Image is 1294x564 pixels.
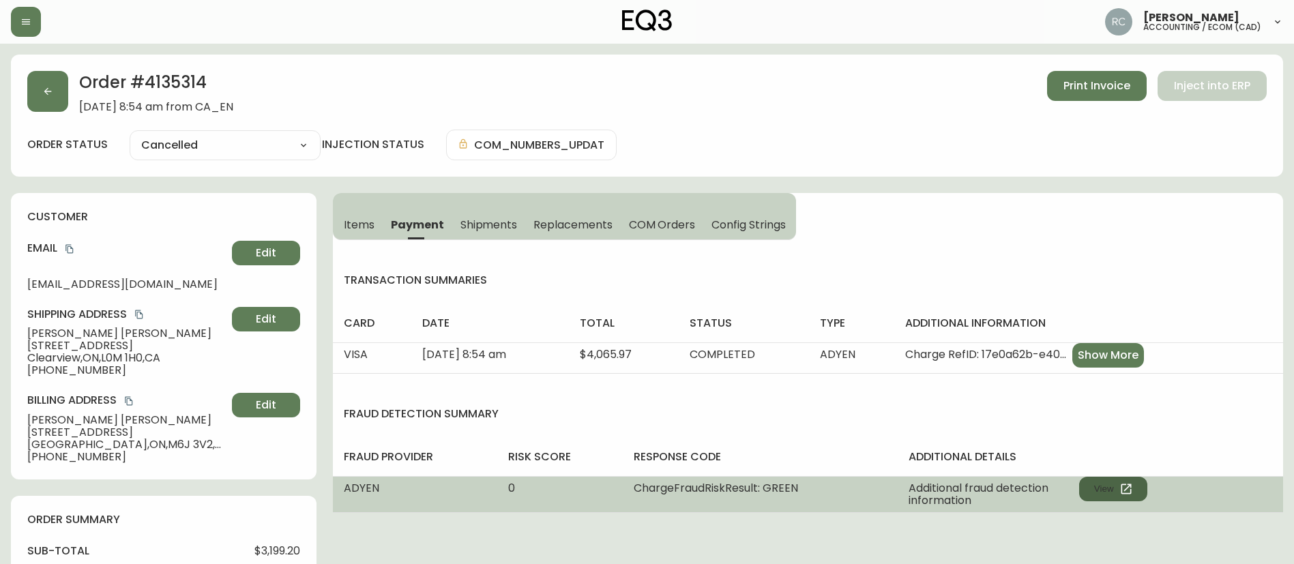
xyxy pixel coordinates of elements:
button: copy [132,308,146,321]
span: COMPLETED [690,346,755,362]
button: View [1079,477,1147,501]
span: Clearview , ON , L0M 1H0 , CA [27,352,226,364]
button: copy [122,394,136,408]
span: Edit [256,398,276,413]
h4: response code [634,449,887,464]
span: Shipments [460,218,518,232]
h2: Order # 4135314 [79,71,233,101]
h4: order summary [27,512,300,527]
span: [PHONE_NUMBER] [27,364,226,376]
span: Additional fraud detection information [909,482,1079,507]
img: logo [622,10,673,31]
span: [EMAIL_ADDRESS][DOMAIN_NAME] [27,278,226,291]
span: Print Invoice [1063,78,1130,93]
label: order status [27,137,108,152]
h4: transaction summaries [333,273,1283,288]
span: Edit [256,312,276,327]
span: Config Strings [711,218,785,232]
h4: type [820,316,883,331]
button: Print Invoice [1047,71,1147,101]
span: [PERSON_NAME] [PERSON_NAME] [27,327,226,340]
button: Edit [232,241,300,265]
h4: sub-total [27,544,89,559]
h4: customer [27,209,300,224]
h4: additional details [909,449,1272,464]
h4: total [580,316,668,331]
span: VISA [344,346,368,362]
span: ChargeFraudRiskResult: GREEN [634,480,798,496]
h4: fraud provider [344,449,486,464]
span: Show More [1078,348,1138,363]
img: f4ba4e02bd060be8f1386e3ca455bd0e [1105,8,1132,35]
span: [PERSON_NAME] [1143,12,1239,23]
h4: risk score [508,449,611,464]
span: Charge RefID: 17e0a62b-e403-494b-be0a-b255a156bc51 [905,348,1067,361]
button: copy [63,242,76,256]
h4: fraud detection summary [333,406,1283,421]
h4: Email [27,241,226,256]
button: Show More [1072,343,1144,368]
span: [PERSON_NAME] [PERSON_NAME] [27,414,226,426]
span: Replacements [533,218,612,232]
h4: injection status [322,137,424,152]
h4: additional information [905,316,1272,331]
button: Edit [232,393,300,417]
span: [DATE] 8:54 am from CA_EN [79,101,233,113]
span: COM Orders [629,218,696,232]
span: Payment [391,218,444,232]
button: Edit [232,307,300,331]
span: $4,065.97 [580,346,632,362]
span: [GEOGRAPHIC_DATA] , ON , M6J 3V2 , CA [27,439,226,451]
span: [STREET_ADDRESS] [27,426,226,439]
h4: Shipping Address [27,307,226,322]
span: [DATE] 8:54 am [422,346,506,362]
h5: accounting / ecom (cad) [1143,23,1261,31]
span: 0 [508,480,515,496]
span: [STREET_ADDRESS] [27,340,226,352]
span: Edit [256,246,276,261]
span: $3,199.20 [254,545,300,557]
span: Items [344,218,374,232]
span: ADYEN [820,346,855,362]
h4: status [690,316,798,331]
h4: Billing Address [27,393,226,408]
span: [PHONE_NUMBER] [27,451,226,463]
span: ADYEN [344,480,379,496]
h4: card [344,316,400,331]
h4: date [422,316,558,331]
